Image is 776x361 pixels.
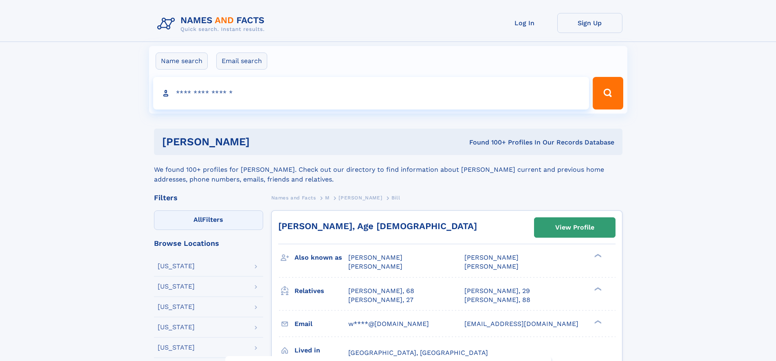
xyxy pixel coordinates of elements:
div: [US_STATE] [158,263,195,269]
div: Browse Locations [154,240,263,247]
a: View Profile [534,218,615,237]
span: [GEOGRAPHIC_DATA], [GEOGRAPHIC_DATA] [348,349,488,357]
a: [PERSON_NAME], 27 [348,295,413,304]
a: [PERSON_NAME], 29 [464,287,530,295]
span: [PERSON_NAME] [464,263,519,270]
span: [PERSON_NAME] [348,263,402,270]
div: [US_STATE] [158,344,195,351]
a: Sign Up [557,13,622,33]
label: Name search [156,53,208,70]
div: We found 100+ profiles for [PERSON_NAME]. Check out our directory to find information about [PERS... [154,155,622,184]
span: All [193,216,202,223]
a: Log In [492,13,557,33]
h3: Lived in [295,343,348,357]
h1: [PERSON_NAME] [162,137,360,147]
a: Names and Facts [271,193,316,203]
div: ❯ [592,253,602,258]
span: [PERSON_NAME] [339,195,382,201]
button: Search Button [593,77,623,109]
h3: Email [295,317,348,331]
div: [US_STATE] [158,283,195,290]
a: [PERSON_NAME], Age [DEMOGRAPHIC_DATA] [278,221,477,231]
div: View Profile [555,218,594,237]
div: Found 100+ Profiles In Our Records Database [359,138,614,147]
label: Filters [154,210,263,230]
a: [PERSON_NAME], 88 [464,295,530,304]
input: search input [153,77,589,109]
span: [EMAIL_ADDRESS][DOMAIN_NAME] [464,320,578,328]
div: Filters [154,194,263,201]
a: [PERSON_NAME] [339,193,382,203]
span: M [325,195,330,201]
h3: Relatives [295,284,348,298]
div: [US_STATE] [158,304,195,310]
div: [US_STATE] [158,324,195,330]
span: Bill [391,195,400,201]
h3: Also known as [295,251,348,265]
label: Email search [216,53,267,70]
img: Logo Names and Facts [154,13,271,35]
div: ❯ [592,319,602,324]
a: [PERSON_NAME], 68 [348,287,414,295]
span: [PERSON_NAME] [464,254,519,261]
span: [PERSON_NAME] [348,254,402,261]
div: ❯ [592,286,602,291]
a: M [325,193,330,203]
